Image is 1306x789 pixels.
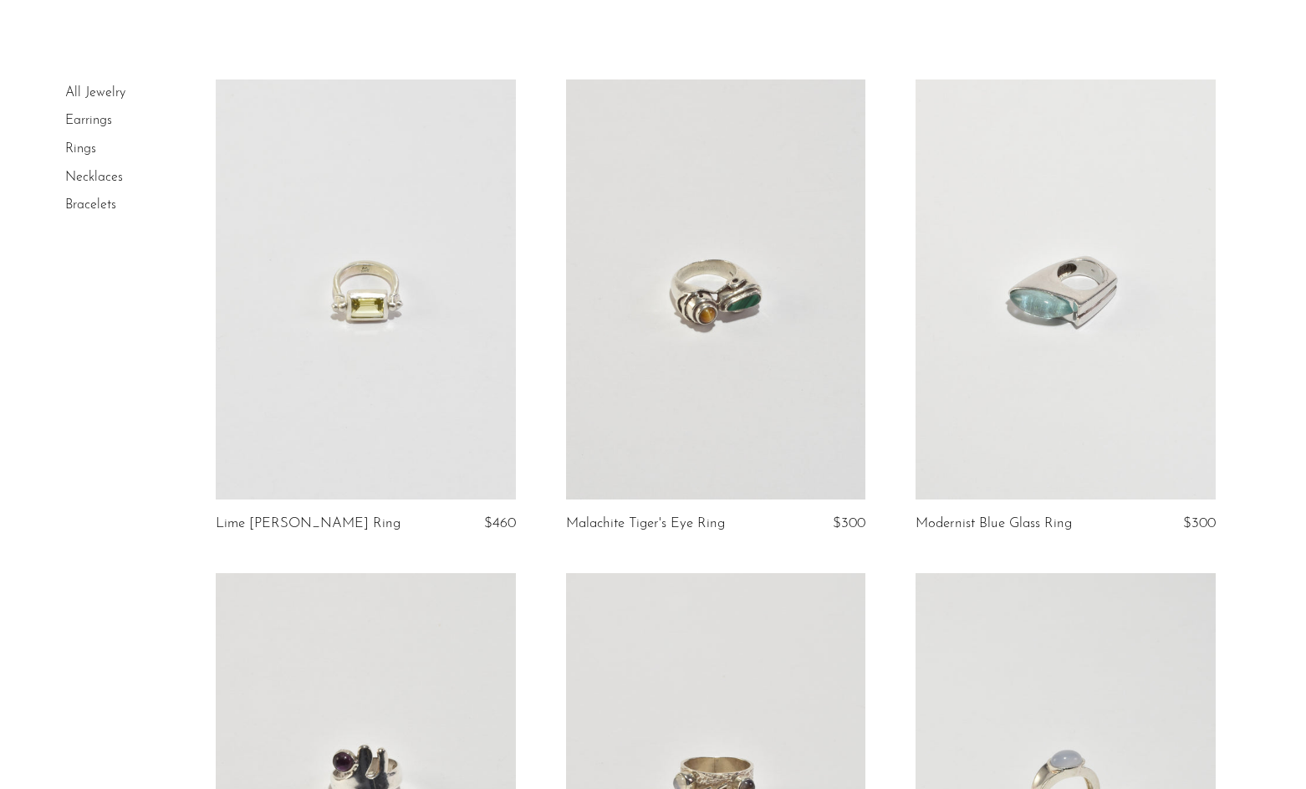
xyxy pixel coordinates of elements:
a: Earrings [65,114,112,127]
a: Lime [PERSON_NAME] Ring [216,516,400,531]
a: Necklaces [65,171,123,184]
span: $300 [1183,516,1216,530]
a: All Jewelry [65,86,125,100]
a: Malachite Tiger's Eye Ring [566,516,725,531]
span: $460 [484,516,516,530]
span: $300 [833,516,865,530]
a: Bracelets [65,198,116,212]
a: Rings [65,142,96,156]
a: Modernist Blue Glass Ring [916,516,1072,531]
